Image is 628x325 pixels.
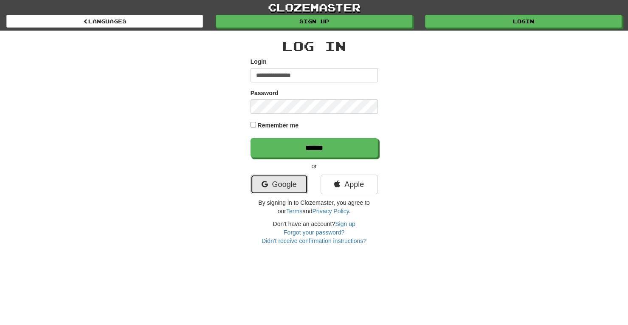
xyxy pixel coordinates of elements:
p: or [251,162,378,170]
a: Apple [321,175,378,194]
label: Password [251,89,279,97]
a: Login [425,15,622,28]
a: Forgot your password? [284,229,344,236]
a: Sign up [335,220,355,227]
a: Terms [286,208,302,215]
h2: Log In [251,39,378,53]
a: Didn't receive confirmation instructions? [262,237,366,244]
label: Remember me [257,121,299,130]
label: Login [251,57,267,66]
a: Google [251,175,308,194]
a: Languages [6,15,203,28]
div: Don't have an account? [251,220,378,245]
a: Sign up [216,15,412,28]
p: By signing in to Clozemaster, you agree to our and . [251,198,378,215]
a: Privacy Policy [312,208,349,215]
